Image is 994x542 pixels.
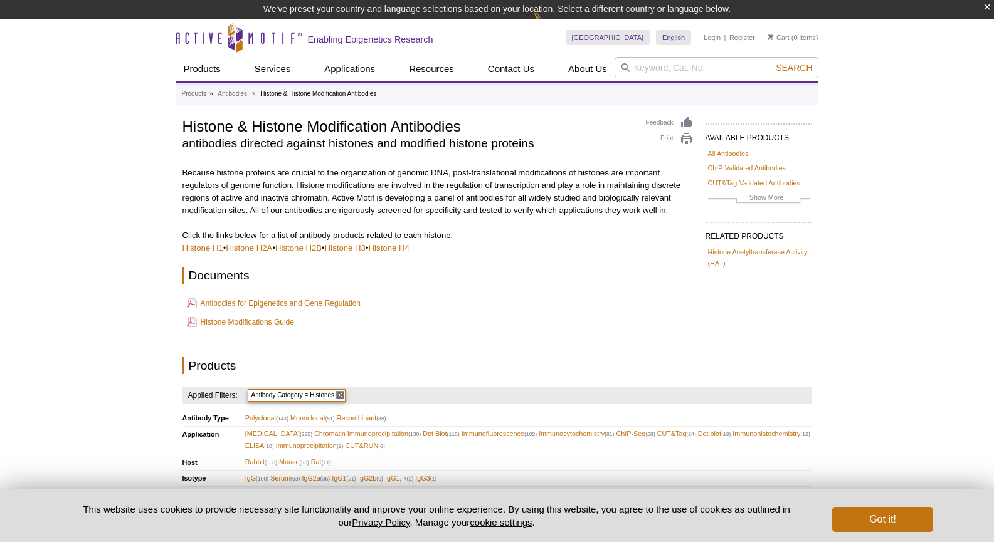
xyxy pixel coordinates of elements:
span: (102) [524,431,537,437]
a: Privacy Policy [352,517,410,528]
span: Search [776,63,812,73]
span: Serum [270,472,300,484]
span: Polyclonal [245,412,288,424]
a: Products [182,88,206,100]
a: Print [646,133,693,147]
h2: Products [182,357,693,374]
span: (68) [645,431,655,437]
span: IgG3 [415,472,436,484]
span: (6) [378,443,385,449]
p: Click the links below for a list of antibody products related to each histone: • • • • [182,229,693,254]
a: About Us [561,57,615,81]
li: » [209,90,213,97]
span: Rabbit [245,456,277,468]
a: Cart [768,33,790,42]
span: Rat [539,489,556,501]
span: Immunocytochemistry [539,428,614,440]
span: Rat [311,456,331,468]
span: Antibody Category = Histones [248,389,346,402]
span: (81) [605,431,614,437]
h2: Documents [182,267,693,284]
span: (38) [376,415,386,422]
span: (10) [264,443,273,449]
span: (100) [256,476,268,482]
input: Keyword, Cat. No. [615,57,818,78]
a: CUT&Tag-Validated Antibodies [708,177,800,189]
span: CUT&RUN [345,440,384,452]
span: (63) [290,476,300,482]
span: (143) [276,415,288,422]
span: (19) [721,431,731,437]
h1: Histone & Histone Modification Antibodies [182,116,633,135]
span: (36) [320,476,330,482]
th: Antibody Type [182,410,245,426]
span: Immunofluorescence [462,428,537,440]
span: Chromatin Immunoprecipitation [314,428,421,440]
span: (63) [299,459,309,466]
img: Your Cart [768,34,773,40]
h2: RELATED PRODUCTS [706,222,812,244]
span: CUT&Tag [657,428,696,440]
li: Histone & Histone Modification Antibodies [260,90,376,97]
a: Histone H3 [325,243,366,253]
a: Histone H2B [275,243,322,253]
span: Drosophila [499,489,537,501]
th: Host [182,454,245,471]
a: Resources [401,57,462,81]
a: Products [176,57,228,81]
h4: Applied Filters: [182,387,239,404]
span: (21) [347,476,356,482]
button: cookie settings [470,517,532,528]
span: IgG1 [332,472,356,484]
a: Applications [317,57,383,81]
span: IgG2a [302,472,330,484]
span: Dot blot [698,428,731,440]
span: (1) [430,476,437,482]
a: All Antibodies [708,148,749,159]
span: Mouse [364,489,394,501]
span: (51) [325,415,334,422]
a: Services [247,57,299,81]
span: Canine [629,489,657,501]
a: Feedback [646,116,693,130]
button: Search [772,62,816,73]
span: (11) [322,459,331,466]
button: Got it! [832,507,933,532]
span: Not Species Specific [559,489,628,501]
th: Reactivity [182,486,245,503]
span: Wide Range Predicted [282,489,362,501]
span: Recombinant [337,412,386,424]
span: Immunoprecipitation [276,440,344,452]
a: Histone H1 [182,243,223,253]
h2: antibodies directed against histones and modified histone proteins [182,138,633,149]
span: (24) [686,431,695,437]
span: IgG [245,472,269,484]
a: Login [704,33,721,42]
span: Dot Blot [423,428,460,440]
a: Histone H2A [226,243,272,253]
img: Change Here [533,9,566,39]
span: (12) [800,431,810,437]
span: ChIP-Seq [616,428,655,440]
h2: Enabling Epigenetics Research [308,34,433,45]
a: Contact Us [480,57,542,81]
span: (9) [376,476,383,482]
h2: AVAILABLE PRODUCTS [706,123,812,146]
a: English [656,30,691,45]
span: IgG2b [358,472,383,484]
span: (225) [300,431,312,437]
span: (9) [337,443,344,449]
span: Budding Yeast [396,489,448,501]
span: IgG1, k [385,472,413,484]
a: Histone Modifications Guide [187,315,294,330]
span: Human [245,489,280,501]
span: Immunohistochemistry [732,428,810,440]
li: » [252,90,256,97]
p: This website uses cookies to provide necessary site functionality and improve your online experie... [61,503,812,529]
span: (130) [408,431,421,437]
p: Because histone proteins are crucial to the organization of genomic DNA, post-translational modif... [182,167,693,217]
span: ELISA [245,440,274,452]
span: Mouse [279,456,309,468]
a: [GEOGRAPHIC_DATA] [566,30,650,45]
a: Register [729,33,755,42]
